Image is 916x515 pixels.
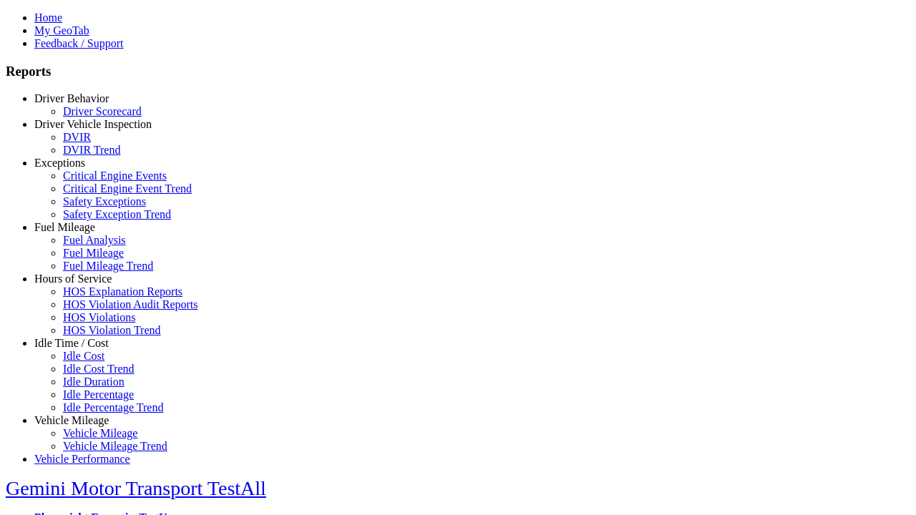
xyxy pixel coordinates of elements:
[63,350,104,362] a: Idle Cost
[63,376,125,388] a: Idle Duration
[63,182,192,195] a: Critical Engine Event Trend
[63,247,124,259] a: Fuel Mileage
[63,144,120,156] a: DVIR Trend
[34,11,62,24] a: Home
[63,440,167,452] a: Vehicle Mileage Trend
[34,221,95,233] a: Fuel Mileage
[63,234,126,246] a: Fuel Analysis
[34,92,109,104] a: Driver Behavior
[63,208,171,220] a: Safety Exception Trend
[63,311,135,323] a: HOS Violations
[6,477,266,499] a: Gemini Motor Transport TestAll
[34,273,112,285] a: Hours of Service
[63,285,182,298] a: HOS Explanation Reports
[34,37,123,49] a: Feedback / Support
[63,260,153,272] a: Fuel Mileage Trend
[6,64,910,79] h3: Reports
[34,118,152,130] a: Driver Vehicle Inspection
[34,24,89,36] a: My GeoTab
[63,363,135,375] a: Idle Cost Trend
[63,131,91,143] a: DVIR
[63,170,167,182] a: Critical Engine Events
[63,105,142,117] a: Driver Scorecard
[34,453,130,465] a: Vehicle Performance
[63,324,161,336] a: HOS Violation Trend
[63,427,137,439] a: Vehicle Mileage
[63,195,146,207] a: Safety Exceptions
[63,298,198,310] a: HOS Violation Audit Reports
[34,414,109,426] a: Vehicle Mileage
[34,157,85,169] a: Exceptions
[63,388,134,401] a: Idle Percentage
[63,401,163,413] a: Idle Percentage Trend
[34,337,109,349] a: Idle Time / Cost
